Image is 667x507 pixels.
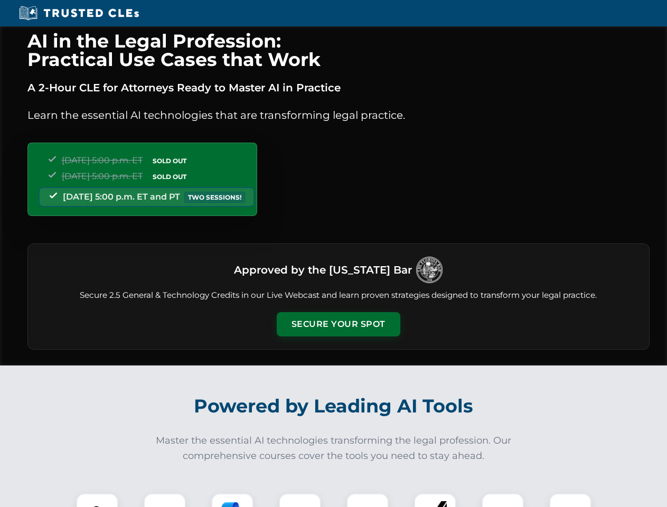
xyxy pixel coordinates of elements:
span: [DATE] 5:00 p.m. ET [62,155,143,165]
p: A 2-Hour CLE for Attorneys Ready to Master AI in Practice [27,79,650,96]
img: Trusted CLEs [16,5,142,21]
h1: AI in the Legal Profession: Practical Use Cases that Work [27,32,650,69]
span: SOLD OUT [149,155,190,166]
p: Learn the essential AI technologies that are transforming legal practice. [27,107,650,124]
p: Master the essential AI technologies transforming the legal profession. Our comprehensive courses... [149,433,519,464]
span: [DATE] 5:00 p.m. ET [62,171,143,181]
button: Secure Your Spot [277,312,400,336]
h2: Powered by Leading AI Tools [41,388,626,425]
p: Secure 2.5 General & Technology Credits in our Live Webcast and learn proven strategies designed ... [41,289,636,302]
span: SOLD OUT [149,171,190,182]
img: Logo [416,257,443,283]
h3: Approved by the [US_STATE] Bar [234,260,412,279]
